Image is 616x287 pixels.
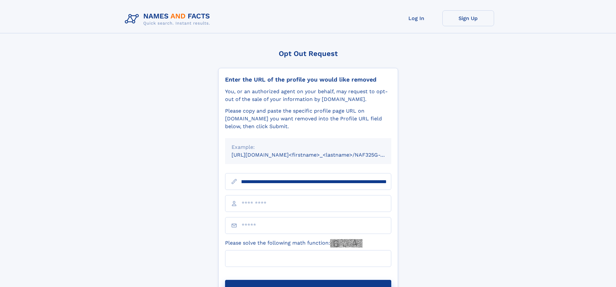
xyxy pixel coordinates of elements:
[232,152,404,158] small: [URL][DOMAIN_NAME]<firstname>_<lastname>/NAF325G-xxxxxxxx
[218,50,398,58] div: Opt Out Request
[391,10,442,26] a: Log In
[225,107,391,130] div: Please copy and paste the specific profile page URL on [DOMAIN_NAME] you want removed into the Pr...
[225,239,362,248] label: Please solve the following math function:
[225,76,391,83] div: Enter the URL of the profile you would like removed
[232,143,385,151] div: Example:
[122,10,215,28] img: Logo Names and Facts
[225,88,391,103] div: You, or an authorized agent on your behalf, may request to opt-out of the sale of your informatio...
[442,10,494,26] a: Sign Up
